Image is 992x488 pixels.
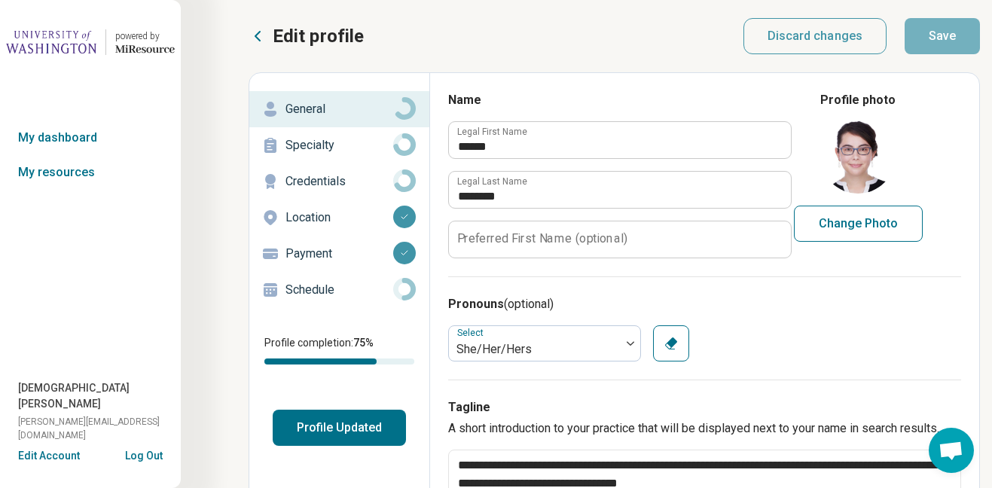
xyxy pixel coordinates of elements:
[743,18,887,54] button: Discard changes
[6,24,96,60] img: University of Washington
[448,419,961,438] p: A short introduction to your practice that will be displayed next to your name in search results.
[504,297,554,311] span: (optional)
[285,136,393,154] p: Specialty
[285,209,393,227] p: Location
[457,127,527,136] label: Legal First Name
[285,100,393,118] p: General
[273,24,364,48] p: Edit profile
[125,448,163,460] button: Log Out
[456,340,613,358] div: She/Her/Hers
[273,410,406,446] button: Profile Updated
[353,337,374,349] span: 75 %
[249,127,429,163] a: Specialty
[905,18,980,54] button: Save
[929,428,974,473] div: Open chat
[457,328,487,338] label: Select
[115,29,175,43] div: powered by
[285,245,393,263] p: Payment
[249,163,429,200] a: Credentials
[457,233,627,245] label: Preferred First Name (optional)
[18,415,181,442] span: [PERSON_NAME][EMAIL_ADDRESS][DOMAIN_NAME]
[820,91,896,109] legend: Profile photo
[249,24,364,48] button: Edit profile
[249,326,429,374] div: Profile completion:
[18,380,181,412] span: [DEMOGRAPHIC_DATA][PERSON_NAME]
[820,118,896,194] img: avatar image
[18,448,80,464] button: Edit Account
[794,206,923,242] button: Change Photo
[6,24,175,60] a: University of Washingtonpowered by
[448,398,961,416] h3: Tagline
[249,200,429,236] a: Location
[285,281,393,299] p: Schedule
[249,272,429,308] a: Schedule
[285,172,393,191] p: Credentials
[264,358,414,364] div: Profile completion
[448,91,790,109] h3: Name
[457,177,527,186] label: Legal Last Name
[448,295,961,313] h3: Pronouns
[249,236,429,272] a: Payment
[249,91,429,127] a: General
